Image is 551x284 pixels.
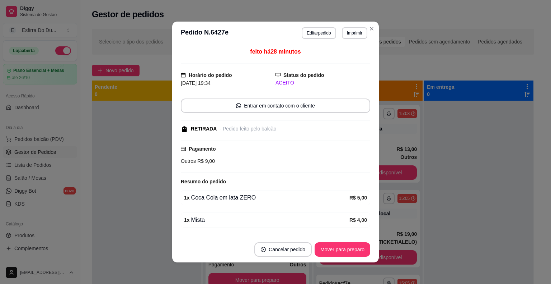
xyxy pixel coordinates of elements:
[349,195,367,201] strong: R$ 5,00
[283,72,324,78] strong: Status do pedido
[189,72,232,78] strong: Horário do pedido
[275,79,370,87] div: ACEITO
[181,27,229,39] h3: Pedido N. 6427e
[250,49,301,55] span: feito há 28 minutos
[184,216,349,224] div: Mista
[236,103,241,108] span: whats-app
[220,125,276,133] div: - Pedido feito pelo balcão
[302,27,336,39] button: Editarpedido
[349,217,367,223] strong: R$ 4,00
[184,193,349,202] div: Coca Cola em lata ZERO
[189,146,216,152] strong: Pagamento
[191,125,217,133] div: RETIRADA
[181,80,211,86] span: [DATE] 19:34
[366,23,377,35] button: Close
[181,146,186,151] span: credit-card
[261,247,266,252] span: close-circle
[315,242,370,257] button: Mover para preparo
[181,99,370,113] button: whats-appEntrar em contato com o cliente
[184,195,190,201] strong: 1 x
[342,27,367,39] button: Imprimir
[181,73,186,78] span: calendar
[184,217,190,223] strong: 1 x
[254,242,312,257] button: close-circleCancelar pedido
[275,73,281,78] span: desktop
[181,158,196,164] span: Outros
[181,179,226,184] strong: Resumo do pedido
[196,158,215,164] span: R$ 9,00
